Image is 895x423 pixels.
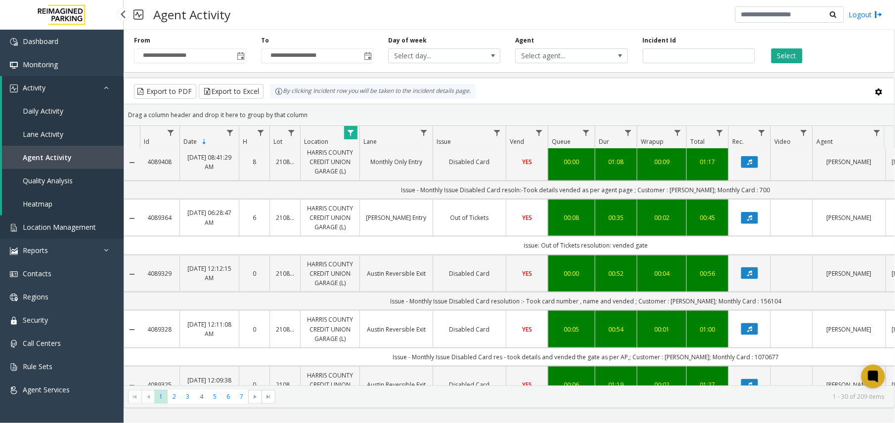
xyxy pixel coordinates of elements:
[2,123,124,146] a: Lane Activity
[245,325,264,334] a: 0
[276,157,294,167] a: 21086900
[235,390,248,403] span: Page 7
[251,393,259,401] span: Go to the next page
[771,48,803,63] button: Select
[307,204,354,232] a: HARRIS COUNTY CREDIT UNION GARAGE (L)
[285,126,298,139] a: Lot Filter Menu
[124,159,140,167] a: Collapse Details
[23,269,51,278] span: Contacts
[522,325,532,334] span: YES
[10,38,18,46] img: 'icon'
[366,157,427,167] a: Monthly Only Entry
[643,269,680,278] div: 00:04
[144,137,149,146] span: Id
[235,49,246,63] span: Toggle popup
[254,126,268,139] a: H Filter Menu
[643,380,680,389] a: 00:02
[124,270,140,278] a: Collapse Details
[816,137,833,146] span: Agent
[690,137,705,146] span: Total
[693,157,722,167] a: 01:17
[148,2,235,27] h3: Agent Activity
[533,126,546,139] a: Vend Filter Menu
[366,380,427,389] a: Austin Reversible Exit
[186,264,233,283] a: [DATE] 12:12:15 AM
[262,390,275,404] span: Go to the last page
[641,137,664,146] span: Wrapup
[643,157,680,167] a: 00:09
[693,269,722,278] div: 00:56
[186,320,233,338] a: [DATE] 12:11:08 AM
[601,157,631,167] div: 01:08
[601,325,631,334] a: 00:54
[146,269,174,278] a: 4089329
[388,36,427,45] label: Day of week
[134,84,196,99] button: Export to PDF
[693,213,722,222] div: 00:45
[265,393,272,401] span: Go to the last page
[870,126,884,139] a: Agent Filter Menu
[124,381,140,389] a: Collapse Details
[599,137,609,146] span: Dur
[344,126,358,139] a: Location Filter Menu
[168,390,181,403] span: Page 2
[307,148,354,176] a: HARRIS COUNTY CREDIT UNION GARAGE (L)
[417,126,431,139] a: Lane Filter Menu
[195,390,208,403] span: Page 4
[362,49,373,63] span: Toggle popup
[671,126,684,139] a: Wrapup Filter Menu
[245,269,264,278] a: 0
[713,126,726,139] a: Total Filter Menu
[146,213,174,222] a: 4089364
[363,137,377,146] span: Lane
[2,169,124,192] a: Quality Analysis
[2,76,124,99] a: Activity
[146,380,174,389] a: 4089325
[23,338,61,348] span: Call Centers
[622,126,635,139] a: Dur Filter Menu
[10,317,18,325] img: 'icon'
[134,36,150,45] label: From
[307,315,354,343] a: HARRIS COUNTY CREDIT UNION GARAGE (L)
[522,269,532,278] span: YES
[643,36,676,45] label: Incident Id
[23,246,48,255] span: Reports
[186,376,233,394] a: [DATE] 12:09:38 AM
[437,137,451,146] span: Issue
[522,381,532,389] span: YES
[10,294,18,301] img: 'icon'
[643,325,680,334] div: 00:01
[245,213,264,222] a: 6
[10,224,18,232] img: 'icon'
[200,138,208,146] span: Sortable
[181,390,195,403] span: Page 3
[281,392,885,401] kendo-pager-info: 1 - 30 of 209 items
[224,126,237,139] a: Date Filter Menu
[23,315,48,325] span: Security
[366,269,427,278] a: Austin Reversible Exit
[124,106,895,124] div: Drag a column header and drop it here to group by that column
[276,380,294,389] a: 21086900
[512,213,542,222] a: YES
[304,137,328,146] span: Location
[580,126,593,139] a: Queue Filter Menu
[439,157,500,167] a: Disabled Card
[601,380,631,389] div: 01:19
[510,137,524,146] span: Vend
[554,325,589,334] a: 00:05
[819,269,880,278] a: [PERSON_NAME]
[23,83,45,92] span: Activity
[601,269,631,278] a: 00:52
[512,157,542,167] a: YES
[774,137,791,146] span: Video
[516,49,605,63] span: Select agent...
[554,213,589,222] a: 00:08
[875,9,883,20] img: logout
[554,380,589,389] div: 00:06
[134,2,143,27] img: pageIcon
[643,213,680,222] div: 00:02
